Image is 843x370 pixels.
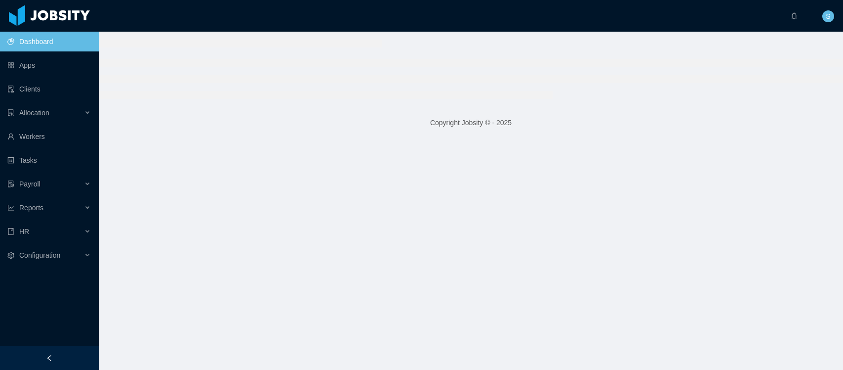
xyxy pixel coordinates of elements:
[826,10,830,22] span: S
[19,109,49,117] span: Allocation
[7,252,14,259] i: icon: setting
[7,181,14,187] i: icon: file-protect
[7,127,91,146] a: icon: userWorkers
[19,204,43,212] span: Reports
[19,251,60,259] span: Configuration
[7,109,14,116] i: icon: solution
[791,12,798,19] i: icon: bell
[99,106,843,140] footer: Copyright Jobsity © - 2025
[19,228,29,235] span: HR
[7,79,91,99] a: icon: auditClients
[7,32,91,51] a: icon: pie-chartDashboard
[7,204,14,211] i: icon: line-chart
[7,150,91,170] a: icon: profileTasks
[19,180,40,188] span: Payroll
[7,228,14,235] i: icon: book
[7,55,91,75] a: icon: appstoreApps
[798,7,807,17] sup: 0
